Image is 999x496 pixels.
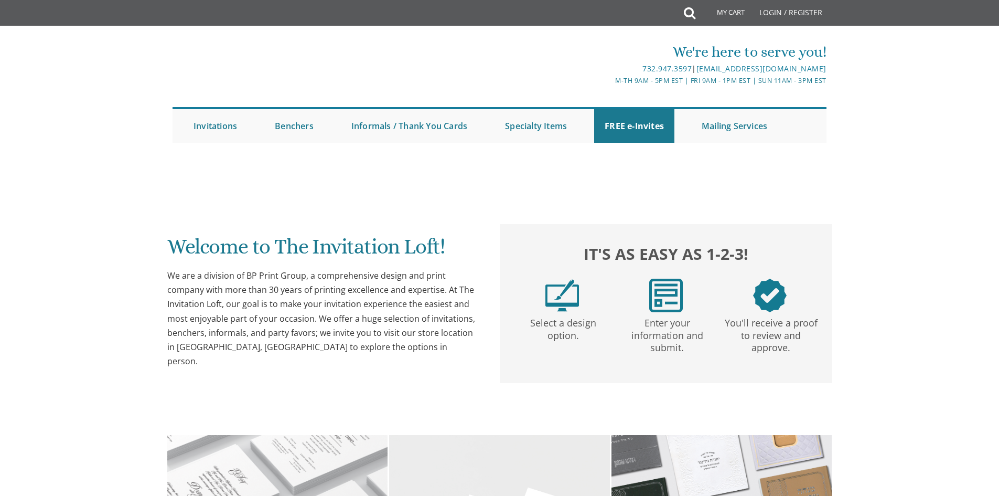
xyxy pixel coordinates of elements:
[694,1,752,27] a: My Cart
[691,109,778,143] a: Mailing Services
[594,109,674,143] a: FREE e-Invites
[649,279,683,312] img: step2.png
[753,279,787,312] img: step3.png
[513,312,613,342] p: Select a design option.
[264,109,324,143] a: Benchers
[545,279,579,312] img: step1.png
[510,242,822,266] h2: It's as easy as 1-2-3!
[183,109,248,143] a: Invitations
[391,62,826,75] div: |
[642,64,692,73] a: 732.947.3597
[721,312,821,354] p: You'll receive a proof to review and approve.
[341,109,478,143] a: Informals / Thank You Cards
[167,235,479,266] h1: Welcome to The Invitation Loft!
[391,41,826,62] div: We're here to serve you!
[167,269,479,368] div: We are a division of BP Print Group, a comprehensive design and print company with more than 30 y...
[495,109,577,143] a: Specialty Items
[696,64,826,73] a: [EMAIL_ADDRESS][DOMAIN_NAME]
[617,312,717,354] p: Enter your information and submit.
[391,75,826,86] div: M-Th 9am - 5pm EST | Fri 9am - 1pm EST | Sun 11am - 3pm EST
